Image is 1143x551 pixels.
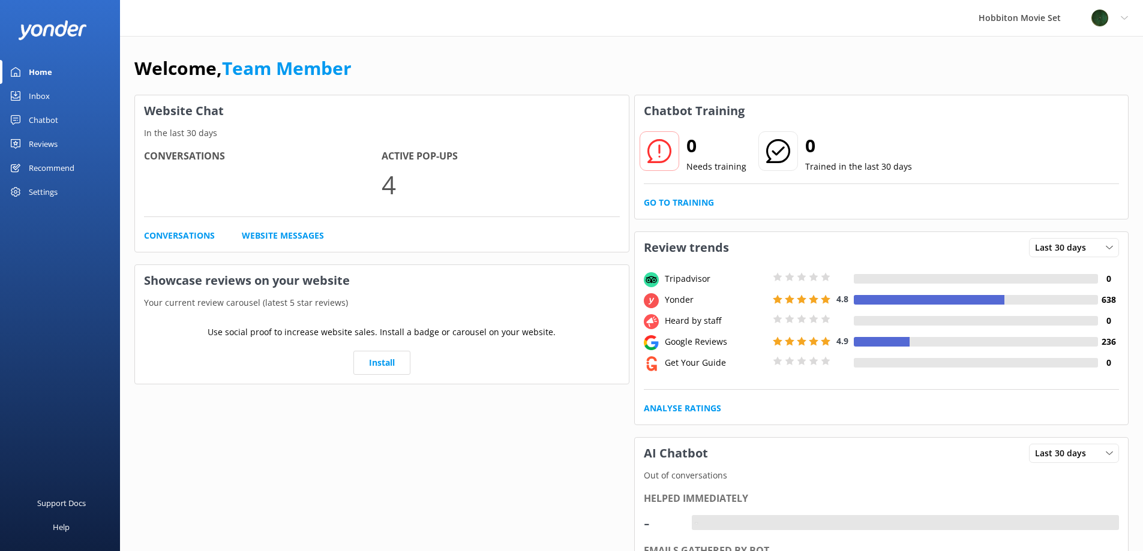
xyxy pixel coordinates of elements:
[662,314,770,327] div: Heard by staff
[662,293,770,306] div: Yonder
[29,108,58,132] div: Chatbot
[635,438,717,469] h3: AI Chatbot
[1035,241,1093,254] span: Last 30 days
[353,351,410,375] a: Install
[686,160,746,173] p: Needs training
[242,229,324,242] a: Website Messages
[135,127,629,140] p: In the last 30 days
[53,515,70,539] div: Help
[135,265,629,296] h3: Showcase reviews on your website
[1098,356,1119,369] h4: 0
[29,60,52,84] div: Home
[37,491,86,515] div: Support Docs
[1098,335,1119,348] h4: 236
[644,402,721,415] a: Analyse Ratings
[135,296,629,309] p: Your current review carousel (latest 5 star reviews)
[686,131,746,160] h2: 0
[222,56,352,80] a: Team Member
[144,149,382,164] h4: Conversations
[662,335,770,348] div: Google Reviews
[805,131,912,160] h2: 0
[1098,314,1119,327] h4: 0
[635,469,1129,482] p: Out of conversations
[1091,9,1109,27] img: 34-1625720359.png
[662,272,770,285] div: Tripadvisor
[134,54,352,83] h1: Welcome,
[18,20,87,40] img: yonder-white-logo.png
[1035,447,1093,460] span: Last 30 days
[805,160,912,173] p: Trained in the last 30 days
[29,84,50,108] div: Inbox
[135,95,629,127] h3: Website Chat
[836,335,848,347] span: 4.9
[635,95,754,127] h3: Chatbot Training
[836,293,848,305] span: 4.8
[644,196,714,209] a: Go to Training
[208,326,556,339] p: Use social proof to increase website sales. Install a badge or carousel on your website.
[662,356,770,369] div: Get Your Guide
[644,491,1120,507] div: Helped immediately
[144,229,215,242] a: Conversations
[382,164,619,204] p: 4
[635,232,738,263] h3: Review trends
[382,149,619,164] h4: Active Pop-ups
[29,132,58,156] div: Reviews
[29,180,58,204] div: Settings
[644,508,680,537] div: -
[29,156,74,180] div: Recommend
[1098,272,1119,285] h4: 0
[692,515,701,531] div: -
[1098,293,1119,306] h4: 638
